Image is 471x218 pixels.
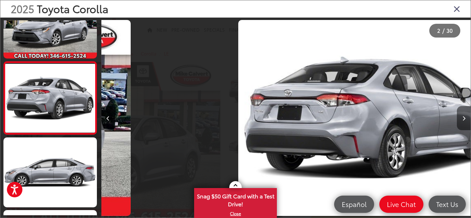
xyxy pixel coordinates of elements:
[101,106,115,130] button: Previous image
[447,27,453,34] span: 30
[457,106,471,130] button: Next image
[195,189,276,210] span: Snag $50 Gift Card with a Test Drive!
[437,27,440,34] span: 2
[429,196,466,213] a: Text Us
[383,200,419,208] span: Live Chat
[2,137,98,208] img: 2025 Toyota Corolla LE
[4,64,96,133] img: 2025 Toyota Corolla LE
[433,200,462,208] span: Text Us
[37,1,108,16] span: Toyota Corolla
[442,28,445,33] span: /
[334,196,374,213] a: Español
[338,200,370,208] span: Español
[453,4,460,13] i: Close gallery
[379,196,423,213] a: Live Chat
[11,1,34,16] span: 2025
